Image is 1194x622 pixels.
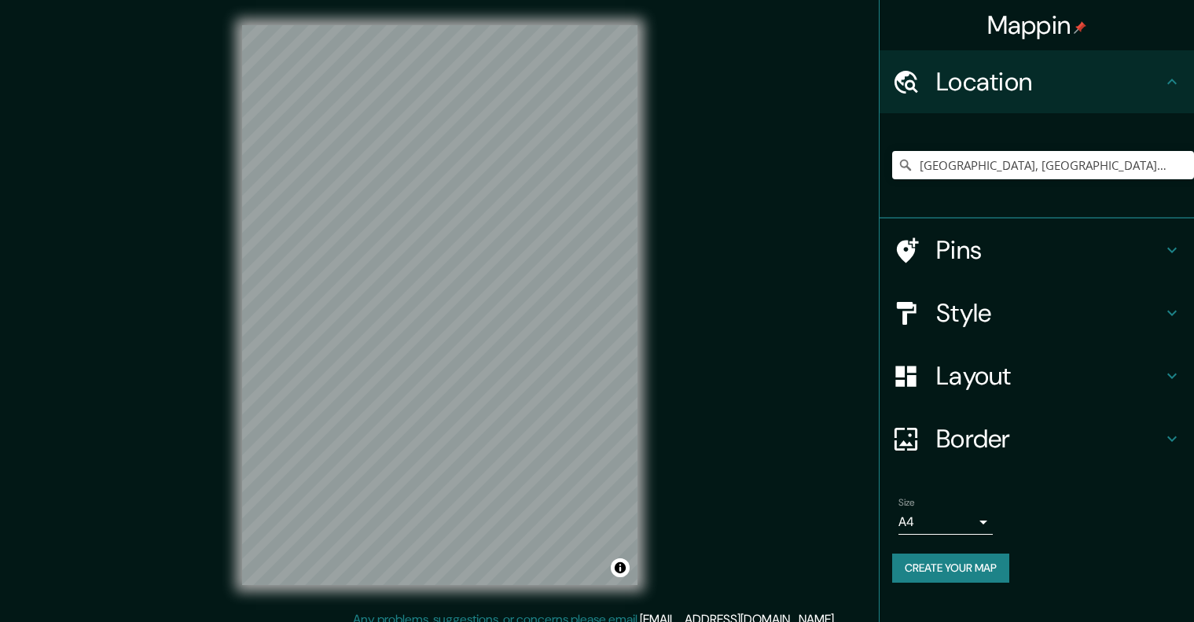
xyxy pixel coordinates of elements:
div: Location [880,50,1194,113]
div: Layout [880,344,1194,407]
button: Toggle attribution [611,558,630,577]
canvas: Map [242,25,637,585]
iframe: Help widget launcher [1054,561,1177,605]
h4: Layout [936,360,1163,392]
div: Border [880,407,1194,470]
div: Pins [880,219,1194,282]
h4: Pins [936,234,1163,266]
img: pin-icon.png [1074,21,1086,34]
input: Pick your city or area [892,151,1194,179]
button: Create your map [892,554,1009,583]
h4: Style [936,297,1163,329]
div: Style [880,282,1194,344]
h4: Border [936,423,1163,455]
h4: Location [936,66,1163,98]
div: A4 [898,510,993,535]
label: Size [898,496,915,510]
h4: Mappin [987,9,1087,41]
